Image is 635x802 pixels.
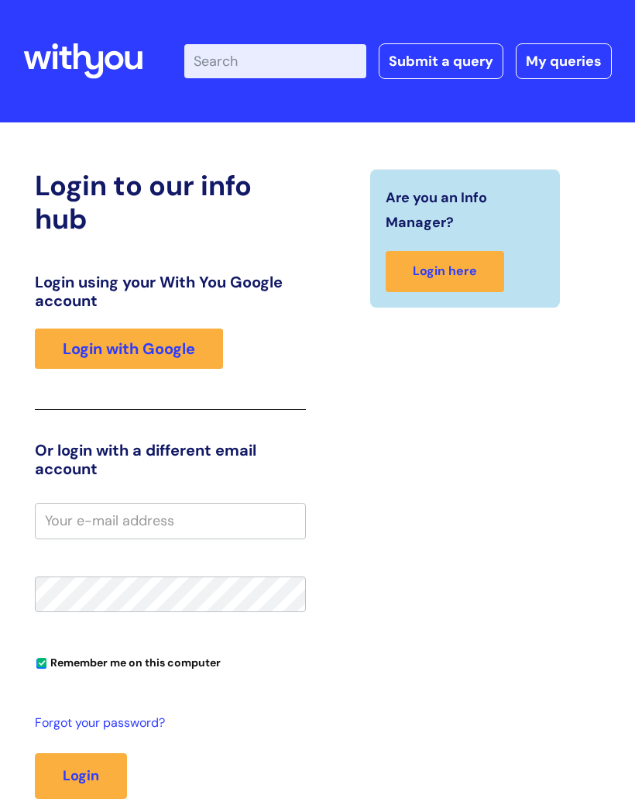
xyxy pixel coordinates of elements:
div: You can uncheck this option if you're logging in from a shared device [35,649,306,674]
a: Submit a query [379,43,503,79]
span: Are you an Info Manager? [386,185,537,236]
input: Search [184,44,366,78]
h2: Login to our info hub [35,169,306,236]
label: Remember me on this computer [35,652,221,669]
a: Login with Google [35,329,223,369]
h3: Or login with a different email account [35,441,306,478]
a: Forgot your password? [35,712,298,735]
button: Login [35,753,127,798]
a: My queries [516,43,612,79]
h3: Login using your With You Google account [35,273,306,310]
input: Remember me on this computer [36,659,46,669]
input: Your e-mail address [35,503,306,539]
a: Login here [386,251,504,292]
